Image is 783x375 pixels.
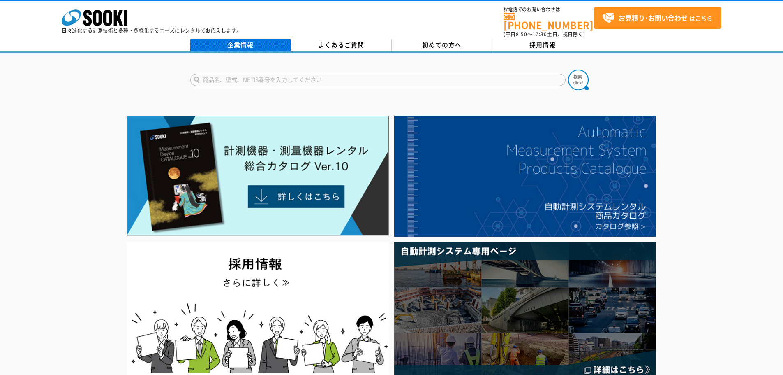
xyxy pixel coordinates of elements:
[504,30,585,38] span: (平日 ～ 土日、祝日除く)
[504,13,594,30] a: [PHONE_NUMBER]
[594,7,721,29] a: お見積り･お問い合わせはこちら
[532,30,547,38] span: 17:30
[190,74,566,86] input: 商品名、型式、NETIS番号を入力してください
[516,30,527,38] span: 8:50
[127,116,389,236] img: Catalog Ver10
[392,39,492,51] a: 初めての方へ
[568,70,589,90] img: btn_search.png
[504,7,594,12] span: お電話でのお問い合わせは
[190,39,291,51] a: 企業情報
[602,12,712,24] span: はこちら
[62,28,242,33] p: 日々進化する計測技術と多種・多様化するニーズにレンタルでお応えします。
[492,39,593,51] a: 採用情報
[422,40,462,49] span: 初めての方へ
[394,116,656,237] img: 自動計測システムカタログ
[291,39,392,51] a: よくあるご質問
[619,13,688,23] strong: お見積り･お問い合わせ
